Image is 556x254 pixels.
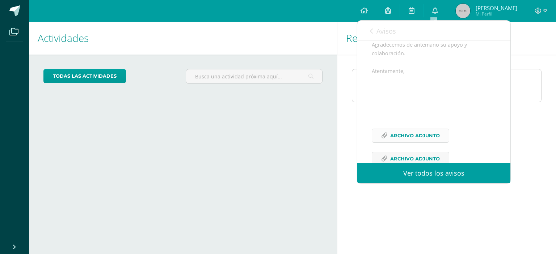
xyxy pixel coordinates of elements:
[476,11,517,17] span: Mi Perfil
[346,22,547,55] h1: Rendimiento de mis hijos
[390,129,440,142] span: Archivo Adjunto
[451,26,498,34] span: avisos sin leer
[456,4,470,18] img: 45x45
[357,163,510,183] a: Ver todos los avisos
[390,152,440,165] span: Archivo Adjunto
[372,129,449,143] a: Archivo Adjunto
[372,152,449,166] a: Archivo Adjunto
[451,26,461,34] span: 270
[186,69,322,83] input: Busca una actividad próxima aquí...
[476,4,517,12] span: [PERSON_NAME]
[38,22,328,55] h1: Actividades
[43,69,126,83] a: todas las Actividades
[376,27,396,35] span: Avisos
